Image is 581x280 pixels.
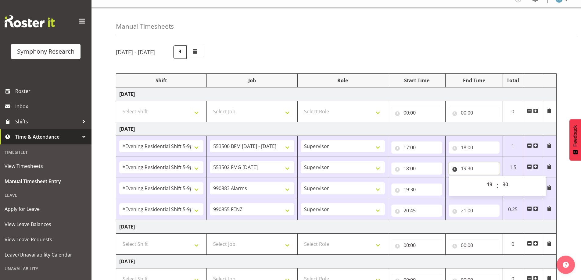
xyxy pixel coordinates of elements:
[5,250,87,259] span: Leave/Unavailability Calendar
[563,262,569,268] img: help-xxl-2.png
[391,107,442,119] input: Click to select...
[2,201,90,217] a: Apply for Leave
[2,247,90,262] a: Leave/Unavailability Calendar
[449,107,500,119] input: Click to select...
[116,23,174,30] h4: Manual Timesheets
[503,199,523,220] td: 0.25
[5,161,87,171] span: View Timesheets
[116,122,557,136] td: [DATE]
[503,101,523,122] td: 0
[449,162,500,175] input: Click to select...
[5,204,87,214] span: Apply for Leave
[15,87,88,96] span: Roster
[2,158,90,174] a: View Timesheets
[2,217,90,232] a: View Leave Balances
[116,220,557,234] td: [DATE]
[496,178,498,193] span: :
[391,183,442,196] input: Click to select...
[391,204,442,217] input: Click to select...
[391,239,442,251] input: Click to select...
[506,77,520,84] div: Total
[15,102,88,111] span: Inbox
[17,47,74,56] div: Symphony Research
[15,117,79,126] span: Shifts
[449,141,500,154] input: Click to select...
[391,77,442,84] div: Start Time
[301,77,385,84] div: Role
[572,125,578,147] span: Feedback
[503,136,523,157] td: 1
[119,77,203,84] div: Shift
[391,141,442,154] input: Click to select...
[449,239,500,251] input: Click to select...
[2,262,90,275] div: Unavailability
[2,174,90,189] a: Manual Timesheet Entry
[15,132,79,141] span: Time & Attendance
[5,220,87,229] span: View Leave Balances
[5,15,55,27] img: Rosterit website logo
[2,189,90,201] div: Leave
[116,49,155,55] h5: [DATE] - [DATE]
[449,204,500,217] input: Click to select...
[503,234,523,255] td: 0
[2,146,90,158] div: Timesheet
[116,87,557,101] td: [DATE]
[210,77,294,84] div: Job
[503,157,523,178] td: 1.5
[2,232,90,247] a: View Leave Requests
[5,177,87,186] span: Manual Timesheet Entry
[449,77,500,84] div: End Time
[5,235,87,244] span: View Leave Requests
[391,162,442,175] input: Click to select...
[569,119,581,161] button: Feedback - Show survey
[116,255,557,268] td: [DATE]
